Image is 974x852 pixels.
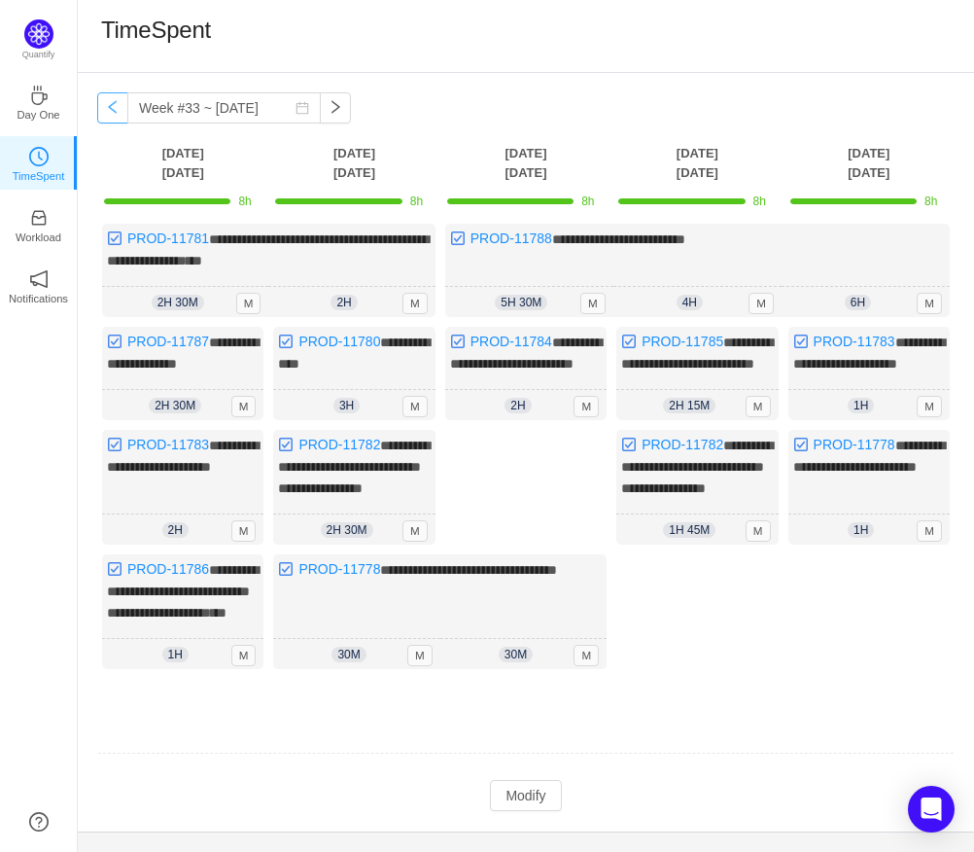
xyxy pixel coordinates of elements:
[107,561,122,577] img: 10318
[29,86,49,105] i: icon: coffee
[13,167,65,185] p: TimeSpent
[298,561,380,577] a: PROD-11778
[845,295,871,310] span: 6h
[29,275,49,295] a: icon: notificationNotifications
[22,49,55,62] p: Quantify
[848,398,874,413] span: 1h
[330,295,357,310] span: 2h
[278,437,294,452] img: 10318
[495,295,547,310] span: 5h 30m
[621,437,637,452] img: 10318
[642,334,723,349] a: PROD-11785
[917,396,942,417] span: M
[642,437,723,452] a: PROD-11782
[331,647,365,662] span: 30m
[127,334,209,349] a: PROD-11787
[127,231,209,246] a: PROD-11781
[663,522,715,538] span: 1h 45m
[97,143,268,183] th: [DATE] [DATE]
[407,645,433,666] span: M
[29,91,49,111] a: icon: coffeeDay One
[127,437,209,452] a: PROD-11783
[268,143,439,183] th: [DATE] [DATE]
[580,293,606,314] span: M
[29,214,49,233] a: icon: inboxWorkload
[127,561,209,577] a: PROD-11786
[924,195,937,208] span: 8h
[162,522,189,538] span: 2h
[231,645,257,666] span: M
[748,293,774,314] span: M
[677,295,703,310] span: 4h
[917,293,942,314] span: M
[278,561,294,577] img: 10318
[470,334,552,349] a: PROD-11784
[127,92,321,124] input: Select a week
[908,786,955,833] div: Open Intercom Messenger
[149,398,201,413] span: 2h 30m
[298,437,380,452] a: PROD-11782
[574,396,599,417] span: M
[24,19,53,49] img: Quantify
[581,195,594,208] span: 8h
[450,334,466,349] img: 10318
[753,195,766,208] span: 8h
[107,437,122,452] img: 10318
[499,647,533,662] span: 30m
[746,520,771,542] span: M
[107,231,122,246] img: 10318
[793,334,809,349] img: 10318
[29,153,49,172] a: icon: clock-circleTimeSpent
[402,293,428,314] span: M
[16,229,61,246] p: Workload
[321,522,373,538] span: 2h 30m
[450,231,466,246] img: 10318
[29,812,49,832] a: icon: question-circle
[470,231,552,246] a: PROD-11788
[101,16,211,45] h1: TimeSpent
[231,396,257,417] span: M
[29,147,49,166] i: icon: clock-circle
[231,520,257,542] span: M
[402,396,428,417] span: M
[490,780,561,811] button: Modify
[238,195,251,208] span: 8h
[298,334,380,349] a: PROD-11780
[574,645,599,666] span: M
[236,293,261,314] span: M
[746,396,771,417] span: M
[410,195,423,208] span: 8h
[97,92,128,124] button: icon: left
[402,520,428,542] span: M
[663,398,715,413] span: 2h 15m
[621,334,637,349] img: 10318
[162,647,189,662] span: 1h
[917,520,942,542] span: M
[611,143,783,183] th: [DATE] [DATE]
[107,334,122,349] img: 10318
[320,92,351,124] button: icon: right
[29,208,49,228] i: icon: inbox
[152,295,204,310] span: 2h 30m
[9,290,68,307] p: Notifications
[278,334,294,349] img: 10318
[814,437,895,452] a: PROD-11778
[504,398,531,413] span: 2h
[296,101,309,115] i: icon: calendar
[848,522,874,538] span: 1h
[793,437,809,452] img: 10318
[17,106,59,124] p: Day One
[783,143,955,183] th: [DATE] [DATE]
[814,334,895,349] a: PROD-11783
[29,269,49,289] i: icon: notification
[333,398,360,413] span: 3h
[440,143,611,183] th: [DATE] [DATE]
